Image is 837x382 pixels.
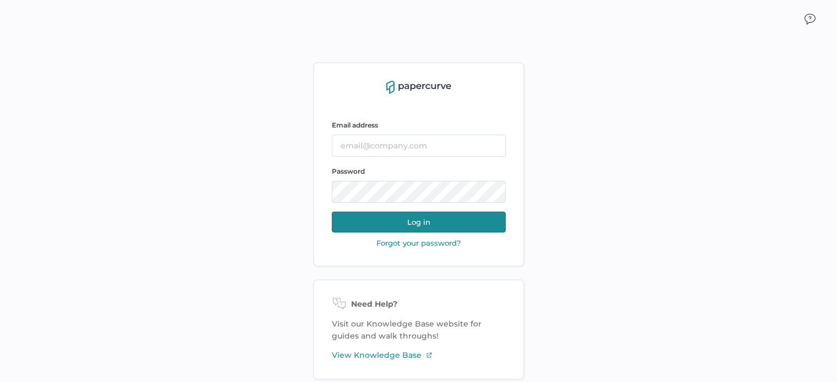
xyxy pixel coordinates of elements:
span: View Knowledge Base [332,349,422,361]
div: Visit our Knowledge Base website for guides and walk throughs! [313,279,524,380]
span: Email address [332,121,378,129]
button: Log in [332,212,506,232]
img: icon_chat.2bd11823.svg [805,14,816,25]
img: external-link-icon-3.58f4c051.svg [426,352,433,358]
img: papercurve-logo-colour.7244d18c.svg [386,81,451,94]
button: Forgot your password? [373,238,464,248]
span: Password [332,167,365,175]
img: need-help-icon.d526b9f7.svg [332,298,347,311]
input: email@company.com [332,135,506,157]
div: Need Help? [332,298,506,311]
